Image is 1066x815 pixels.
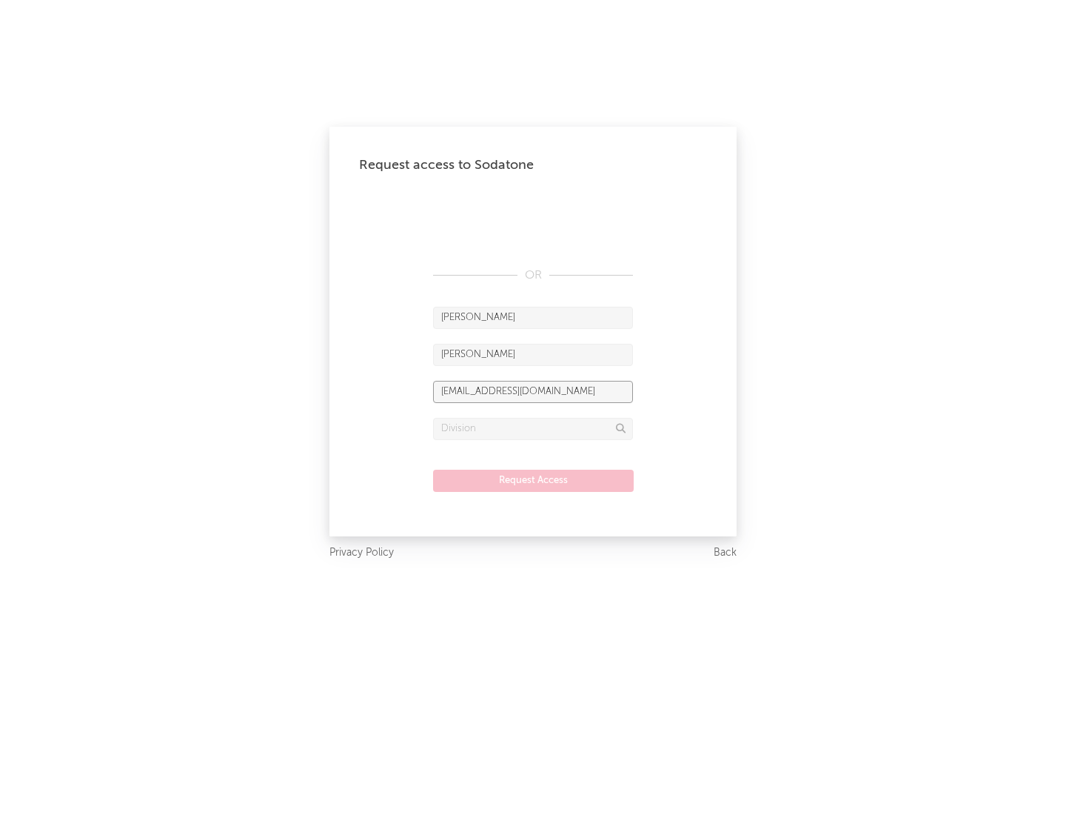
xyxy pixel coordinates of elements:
[433,381,633,403] input: Email
[433,307,633,329] input: First Name
[433,267,633,285] div: OR
[714,544,737,562] a: Back
[433,470,634,492] button: Request Access
[329,544,394,562] a: Privacy Policy
[433,418,633,440] input: Division
[359,156,707,174] div: Request access to Sodatone
[433,344,633,366] input: Last Name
